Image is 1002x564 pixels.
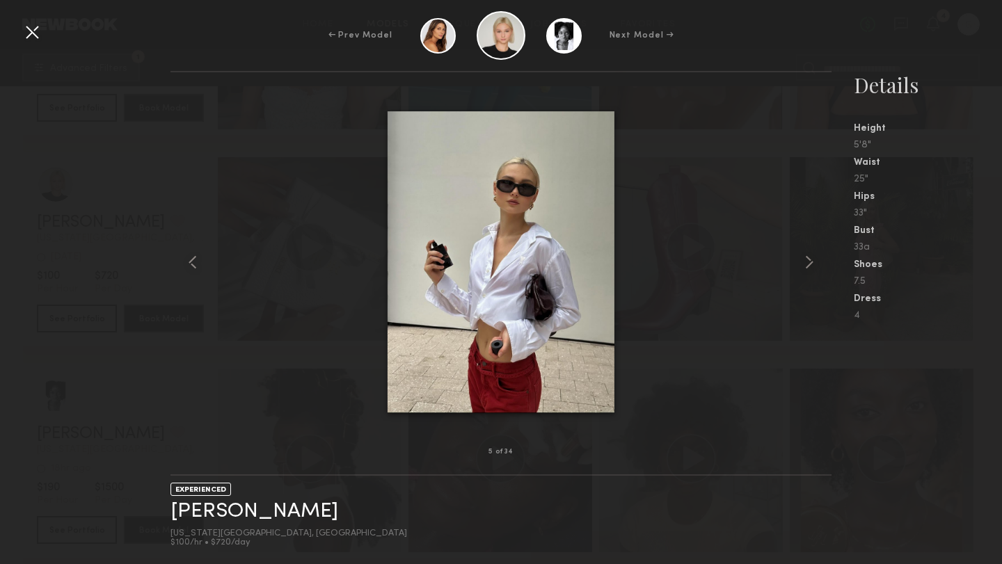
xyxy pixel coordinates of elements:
div: $100/hr • $720/day [170,538,407,547]
div: 4 [854,311,1002,321]
div: Bust [854,226,1002,236]
div: EXPERIENCED [170,483,231,496]
div: 33" [854,209,1002,218]
div: Next Model → [610,29,674,42]
div: 5'8" [854,140,1002,150]
div: 25" [854,175,1002,184]
div: Height [854,124,1002,134]
div: [US_STATE][GEOGRAPHIC_DATA], [GEOGRAPHIC_DATA] [170,529,407,538]
div: Shoes [854,260,1002,270]
div: ← Prev Model [328,29,392,42]
div: 33a [854,243,1002,252]
div: Details [854,71,1002,99]
div: Dress [854,294,1002,304]
a: [PERSON_NAME] [170,501,338,522]
div: 5 of 34 [488,449,514,456]
div: Hips [854,192,1002,202]
div: 7.5 [854,277,1002,287]
div: Waist [854,158,1002,168]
